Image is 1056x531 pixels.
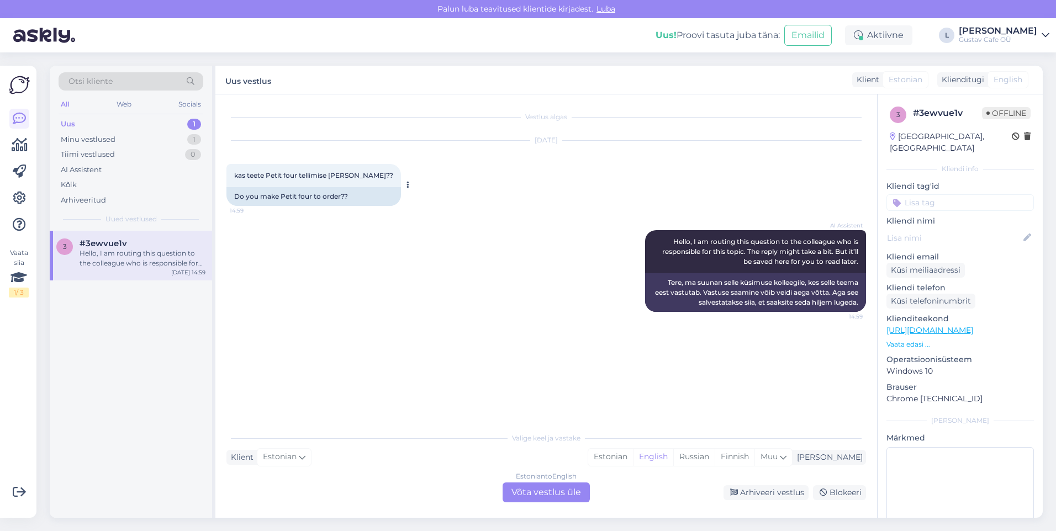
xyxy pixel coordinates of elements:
span: Hello, I am routing this question to the colleague who is responsible for this topic. The reply m... [662,237,860,265]
div: [PERSON_NAME] [959,26,1037,35]
div: [DATE] [226,135,866,145]
span: 3 [63,242,67,251]
p: Kliendi tag'id [886,180,1034,192]
div: All [59,97,71,111]
span: 14:59 [230,206,271,215]
div: Arhiveeri vestlus [724,485,809,500]
div: Arhiveeritud [61,195,106,206]
div: 1 [187,119,201,130]
div: Russian [673,449,715,465]
div: [PERSON_NAME] [793,452,863,463]
div: Kõik [61,179,77,190]
div: Võta vestlus üle [503,482,590,502]
div: Estonian [588,449,633,465]
span: Uued vestlused [105,214,157,224]
p: Kliendi email [886,251,1034,263]
div: Hello, I am routing this question to the colleague who is responsible for this topic. The reply m... [80,248,205,268]
label: Uus vestlus [225,72,271,87]
div: [GEOGRAPHIC_DATA], [GEOGRAPHIC_DATA] [890,131,1012,154]
div: Web [114,97,134,111]
div: [PERSON_NAME] [886,416,1034,426]
p: Vaata edasi ... [886,339,1034,349]
div: Aktiivne [845,25,912,45]
div: # 3ewvue1v [913,107,982,120]
div: Blokeeri [813,485,866,500]
div: 0 [185,149,201,160]
div: Klienditugi [937,74,984,86]
div: Kliendi info [886,164,1034,174]
span: 3 [896,110,900,119]
span: English [994,74,1022,86]
span: AI Assistent [821,221,863,230]
p: Windows 10 [886,365,1034,377]
span: Muu [761,452,778,461]
p: Chrome [TECHNICAL_ID] [886,393,1034,405]
div: Uus [61,119,75,130]
a: [PERSON_NAME]Gustav Cafe OÜ [959,26,1049,44]
p: Märkmed [886,432,1034,444]
span: Estonian [263,451,297,463]
div: AI Assistent [61,164,102,176]
input: Lisa nimi [887,232,1021,244]
span: kas teete Petit four tellimise [PERSON_NAME]?? [234,171,393,179]
div: 1 / 3 [9,288,29,298]
div: Küsi meiliaadressi [886,263,965,278]
input: Lisa tag [886,194,1034,211]
div: Valige keel ja vastake [226,433,866,443]
div: Proovi tasuta juba täna: [656,29,780,42]
div: L [939,28,954,43]
div: Finnish [715,449,754,465]
div: Tiimi vestlused [61,149,115,160]
div: Klient [852,74,879,86]
p: Kliendi telefon [886,282,1034,294]
span: Offline [982,107,1031,119]
div: Vestlus algas [226,112,866,122]
b: Uus! [656,30,677,40]
div: Gustav Cafe OÜ [959,35,1037,44]
span: #3ewvue1v [80,238,127,248]
div: Do you make Petit four to order?? [226,187,401,206]
div: Socials [176,97,203,111]
div: Klient [226,452,254,463]
p: Kliendi nimi [886,215,1034,227]
div: [DATE] 14:59 [171,268,205,277]
span: Otsi kliente [68,76,113,87]
span: 14:59 [821,312,863,321]
div: Estonian to English [516,471,577,481]
span: Luba [593,4,619,14]
div: English [633,449,673,465]
div: Küsi telefoninumbrit [886,294,975,309]
button: Emailid [784,25,832,46]
img: Askly Logo [9,75,30,95]
p: Brauser [886,381,1034,393]
p: Klienditeekond [886,313,1034,325]
span: Estonian [889,74,922,86]
div: Minu vestlused [61,134,115,145]
div: Tere, ma suunan selle küsimuse kolleegile, kes selle teema eest vastutab. Vastuse saamine võib ve... [645,273,866,312]
div: Vaata siia [9,248,29,298]
p: Operatsioonisüsteem [886,354,1034,365]
a: [URL][DOMAIN_NAME] [886,325,973,335]
div: 1 [187,134,201,145]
